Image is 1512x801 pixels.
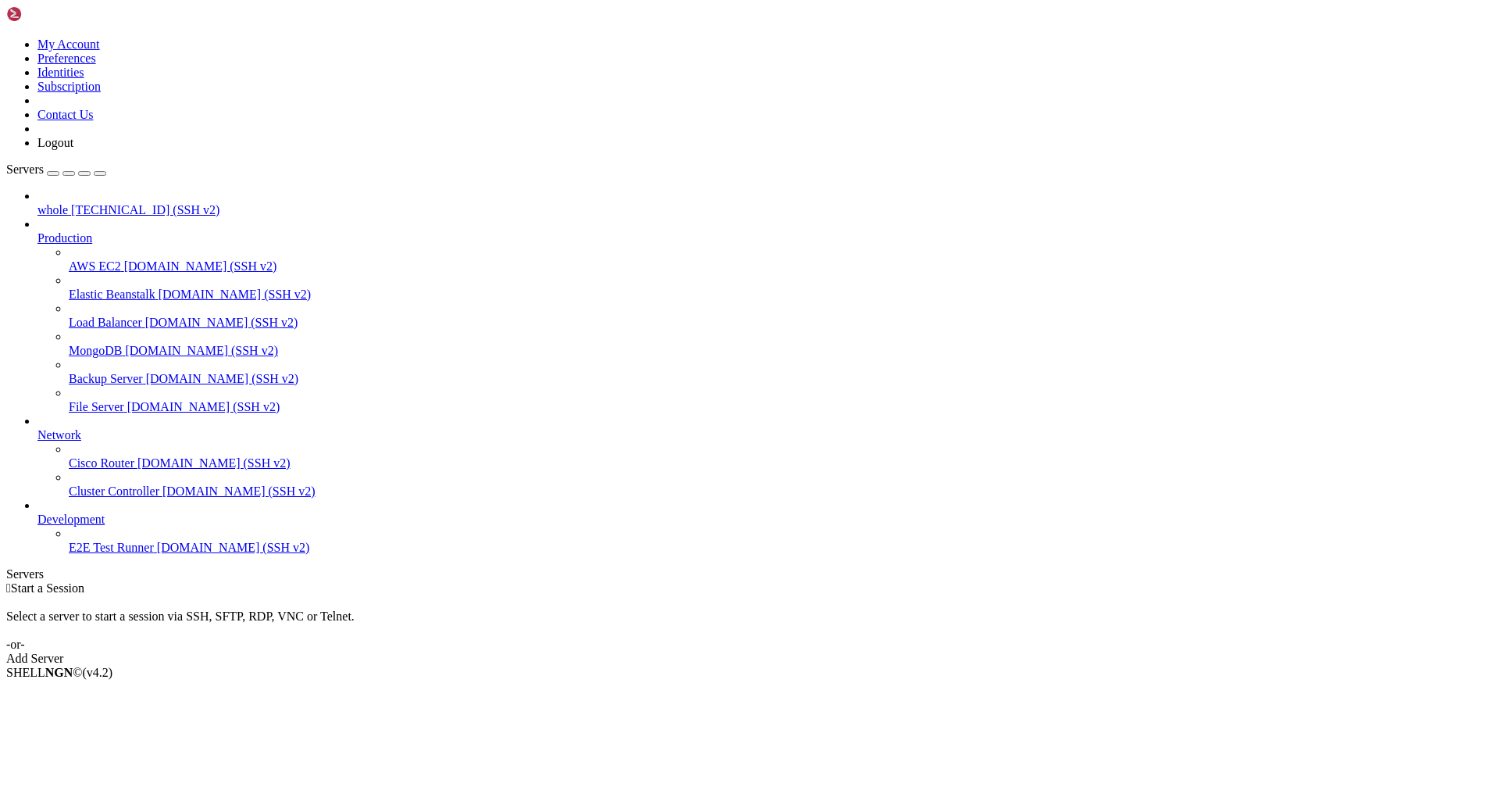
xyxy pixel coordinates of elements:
span:  [6,581,11,595]
span: AWS EC2 [69,259,121,273]
li: Cluster Controller [DOMAIN_NAME] (SSH v2) [69,470,1506,499]
li: Production [37,217,1506,414]
a: Load Balancer [DOMAIN_NAME] (SSH v2) [69,316,1506,330]
a: Backup Server [DOMAIN_NAME] (SSH v2) [69,372,1506,386]
a: Network [37,428,1506,442]
a: Preferences [37,52,96,65]
span: [DOMAIN_NAME] (SSH v2) [159,288,312,301]
a: Subscription [37,80,101,93]
a: Development [37,513,1506,527]
a: My Account [37,38,100,51]
span: [DOMAIN_NAME] (SSH v2) [124,259,277,273]
span: whole [37,203,68,216]
a: E2E Test Runner [DOMAIN_NAME] (SSH v2) [69,541,1506,555]
li: Load Balancer [DOMAIN_NAME] (SSH v2) [69,302,1506,330]
a: MongoDB [DOMAIN_NAME] (SSH v2) [69,344,1506,358]
a: Identities [37,66,84,79]
li: Cisco Router [DOMAIN_NAME] (SSH v2) [69,442,1506,470]
a: Production [37,231,1506,245]
a: Cluster Controller [DOMAIN_NAME] (SSH v2) [69,485,1506,499]
span: [DOMAIN_NAME] (SSH v2) [145,316,298,329]
li: Elastic Beanstalk [DOMAIN_NAME] (SSH v2) [69,274,1506,302]
li: Backup Server [DOMAIN_NAME] (SSH v2) [69,358,1506,386]
a: Servers [6,163,106,176]
span: MongoDB [69,344,122,357]
span: Cluster Controller [69,485,159,498]
span: Production [37,231,92,245]
span: [DOMAIN_NAME] (SSH v2) [146,372,299,385]
span: [TECHNICAL_ID] (SSH v2) [71,203,219,216]
a: Elastic Beanstalk [DOMAIN_NAME] (SSH v2) [69,288,1506,302]
span: Cisco Router [69,456,134,470]
span: Start a Session [11,581,84,595]
li: MongoDB [DOMAIN_NAME] (SSH v2) [69,330,1506,358]
span: Development [37,513,105,526]
li: E2E Test Runner [DOMAIN_NAME] (SSH v2) [69,527,1506,555]
a: Logout [37,136,73,149]
li: File Server [DOMAIN_NAME] (SSH v2) [69,386,1506,414]
span: 4.2.0 [83,666,113,679]
li: AWS EC2 [DOMAIN_NAME] (SSH v2) [69,245,1506,274]
span: Backup Server [69,372,143,385]
a: File Server [DOMAIN_NAME] (SSH v2) [69,400,1506,414]
span: [DOMAIN_NAME] (SSH v2) [162,485,316,498]
a: whole [TECHNICAL_ID] (SSH v2) [37,203,1506,217]
img: Shellngn [6,6,96,22]
div: Select a server to start a session via SSH, SFTP, RDP, VNC or Telnet. -or- [6,595,1506,652]
span: Servers [6,163,44,176]
li: Network [37,414,1506,499]
span: SHELL © [6,666,112,679]
span: [DOMAIN_NAME] (SSH v2) [157,541,310,554]
span: E2E Test Runner [69,541,154,554]
span: [DOMAIN_NAME] (SSH v2) [125,344,278,357]
span: [DOMAIN_NAME] (SSH v2) [137,456,291,470]
span: Elastic Beanstalk [69,288,155,301]
span: Load Balancer [69,316,142,329]
li: whole [TECHNICAL_ID] (SSH v2) [37,189,1506,217]
li: Development [37,499,1506,555]
span: Network [37,428,81,442]
span: File Server [69,400,124,413]
span: [DOMAIN_NAME] (SSH v2) [127,400,280,413]
b: NGN [45,666,73,679]
div: Servers [6,567,1506,581]
a: AWS EC2 [DOMAIN_NAME] (SSH v2) [69,259,1506,274]
a: Cisco Router [DOMAIN_NAME] (SSH v2) [69,456,1506,470]
div: Add Server [6,652,1506,666]
a: Contact Us [37,108,94,121]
